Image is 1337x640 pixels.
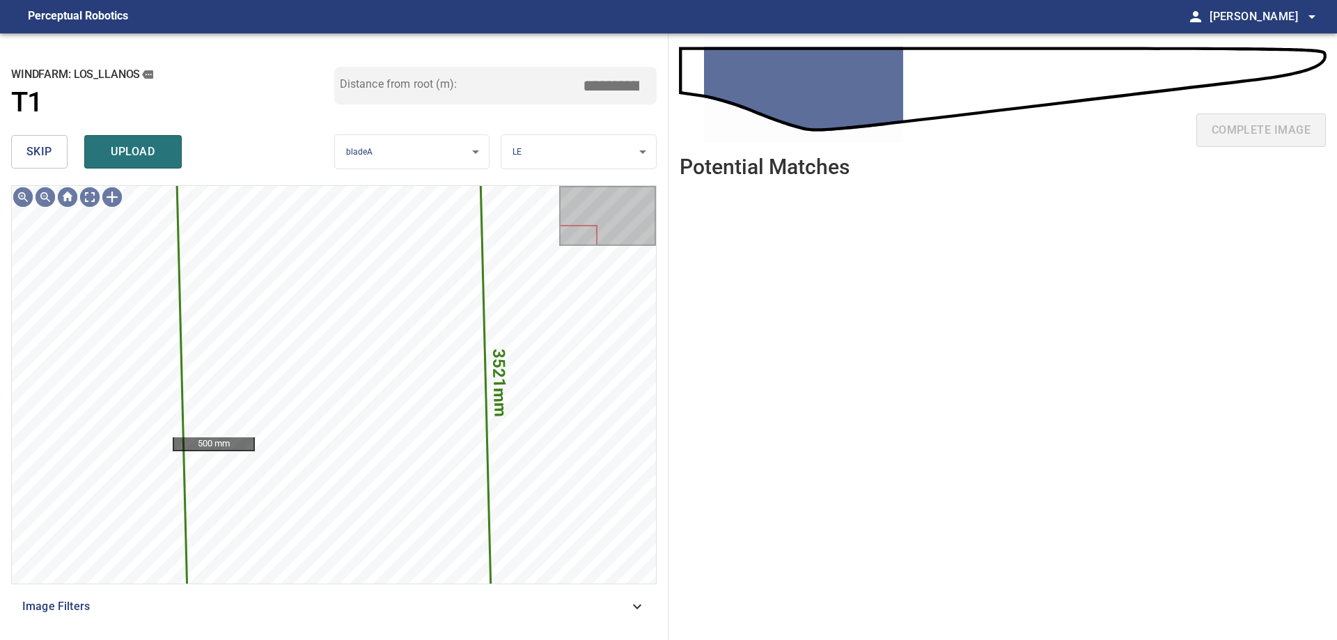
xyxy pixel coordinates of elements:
[12,186,34,208] img: Zoom in
[100,142,166,162] span: upload
[11,86,43,119] h1: T1
[501,134,656,170] div: LE
[140,67,155,82] button: copy message details
[34,186,56,208] img: Zoom out
[11,67,334,82] h2: windfarm: Los_Llanos
[680,155,850,178] h2: Potential Matches
[84,135,182,169] button: upload
[11,590,657,623] div: Image Filters
[56,186,79,208] img: Go home
[1304,8,1320,25] span: arrow_drop_down
[11,86,334,119] a: T1
[335,134,490,170] div: bladeA
[1210,7,1320,26] span: [PERSON_NAME]
[489,348,510,417] text: 3521mm
[79,186,101,208] img: Toggle full page
[1204,3,1320,31] button: [PERSON_NAME]
[11,135,68,169] button: skip
[513,147,522,157] span: LE
[26,142,52,162] span: skip
[101,186,123,208] img: Toggle selection
[340,79,457,90] label: Distance from root (m):
[28,6,128,28] figcaption: Perceptual Robotics
[1187,8,1204,25] span: person
[22,598,629,615] span: Image Filters
[346,147,373,157] span: bladeA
